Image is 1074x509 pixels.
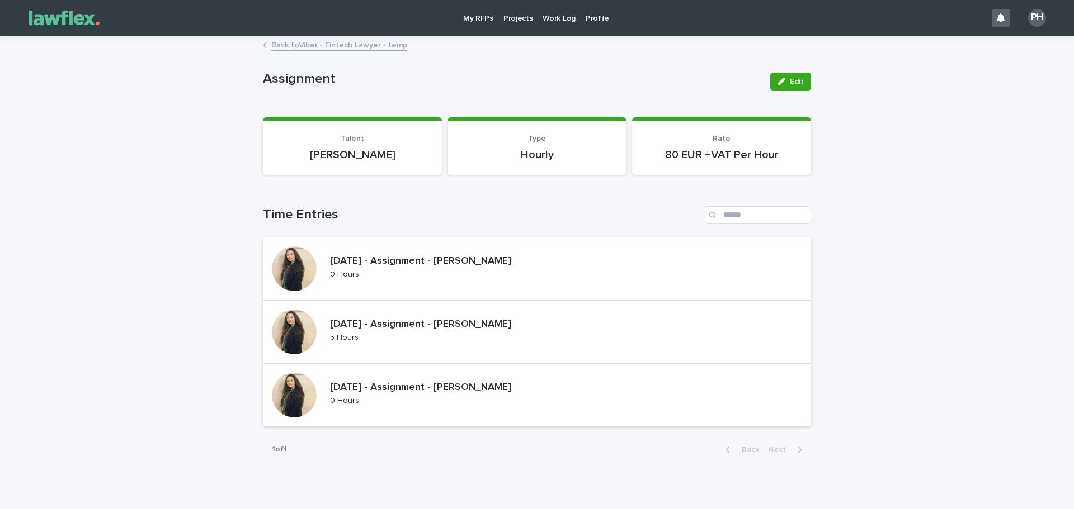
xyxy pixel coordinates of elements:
[330,333,359,342] p: 5 Hours
[263,436,296,463] p: 1 of 1
[330,382,540,394] p: [DATE] - Assignment - [PERSON_NAME]
[790,78,804,85] span: Edit
[330,396,359,406] p: 0 Hours
[768,446,793,454] span: Next
[22,7,106,29] img: Z2zxAcboTASq8Im6hbY4
[735,446,759,454] span: Back
[770,73,811,91] button: Edit
[263,237,811,301] a: [DATE] - Assignment - [PERSON_NAME]0 Hours
[263,207,700,223] h1: Time Entries
[705,206,811,224] input: Search
[764,445,811,455] button: Next
[717,445,764,455] button: Back
[341,135,364,142] span: Talent
[263,301,811,364] a: [DATE] - Assignment - [PERSON_NAME]5 Hours
[271,38,407,51] a: Back toViber - Fintech Lawyer - temp
[330,255,540,268] p: [DATE] - Assignment - [PERSON_NAME]
[713,135,731,142] span: Rate
[646,148,798,161] p: 80 EUR +VAT Per Hour
[461,148,613,161] p: Hourly
[528,135,546,142] span: Type
[330,318,540,331] p: [DATE] - Assignment - [PERSON_NAME]
[263,364,811,427] a: [DATE] - Assignment - [PERSON_NAME]0 Hours
[330,270,359,279] p: 0 Hours
[263,71,761,87] p: Assignment
[1028,9,1046,27] div: PH
[276,148,428,161] p: [PERSON_NAME]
